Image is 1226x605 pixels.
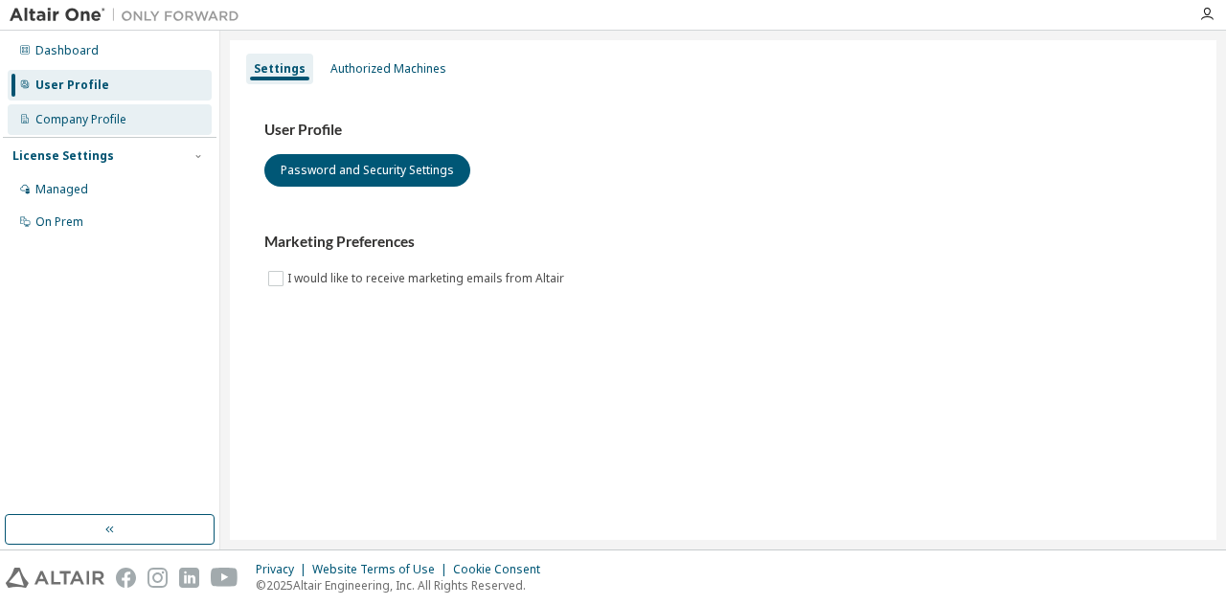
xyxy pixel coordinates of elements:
div: On Prem [35,214,83,230]
div: Cookie Consent [453,562,552,577]
img: youtube.svg [211,568,238,588]
div: Dashboard [35,43,99,58]
div: Privacy [256,562,312,577]
label: I would like to receive marketing emails from Altair [287,267,568,290]
div: Company Profile [35,112,126,127]
p: © 2025 Altair Engineering, Inc. All Rights Reserved. [256,577,552,594]
div: Authorized Machines [330,61,446,77]
div: Managed [35,182,88,197]
img: linkedin.svg [179,568,199,588]
img: instagram.svg [148,568,168,588]
div: User Profile [35,78,109,93]
div: Settings [254,61,306,77]
img: altair_logo.svg [6,568,104,588]
button: Password and Security Settings [264,154,470,187]
img: facebook.svg [116,568,136,588]
div: Website Terms of Use [312,562,453,577]
div: License Settings [12,148,114,164]
img: Altair One [10,6,249,25]
h3: Marketing Preferences [264,233,1182,252]
h3: User Profile [264,121,1182,140]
